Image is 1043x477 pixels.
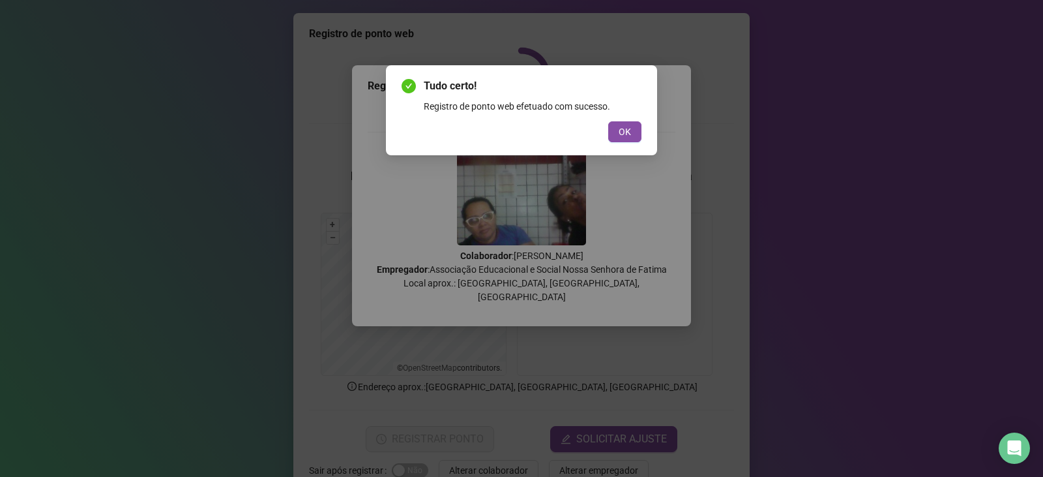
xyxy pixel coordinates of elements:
[402,79,416,93] span: check-circle
[619,125,631,139] span: OK
[424,99,641,114] div: Registro de ponto web efetuado com sucesso.
[999,433,1030,464] div: Open Intercom Messenger
[608,121,641,142] button: OK
[424,78,641,94] span: Tudo certo!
